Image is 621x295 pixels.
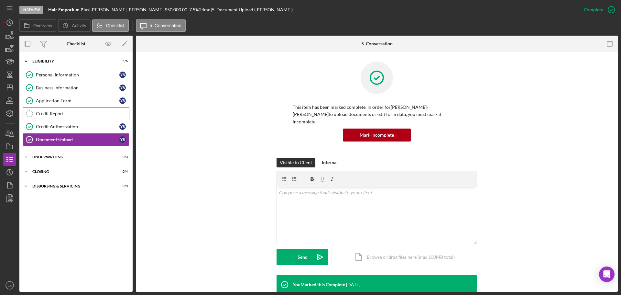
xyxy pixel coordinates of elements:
div: Y B [119,123,126,130]
button: Checklist [92,19,129,32]
div: Business Information [36,85,119,90]
label: Activity [72,23,86,28]
div: Application Form [36,98,119,103]
div: In Review [19,6,43,14]
div: Y B [119,97,126,104]
div: 24 mo [199,7,211,12]
div: 5. Conversation [361,41,393,46]
div: Visible to Client [280,158,312,167]
button: Visible to Client [277,158,315,167]
div: Complete [584,3,603,16]
div: 7.5 % [189,7,199,12]
div: Closing [32,170,112,174]
div: Eligibility [32,59,112,63]
div: Send [298,249,308,265]
a: Document UploadYB [23,133,129,146]
div: $50,000.00 [165,7,189,12]
div: Y B [119,136,126,143]
div: Mark Incomplete [360,129,394,142]
div: Y B [119,85,126,91]
text: CS [7,284,12,287]
a: Business InformationYB [23,81,129,94]
label: Checklist [106,23,125,28]
a: Credit Report [23,107,129,120]
div: Credit Authorization [36,124,119,129]
label: Overview [33,23,52,28]
button: 5. Conversation [136,19,186,32]
a: Personal InformationYB [23,68,129,81]
div: Credit Report [36,111,129,116]
button: Activity [58,19,90,32]
div: 0 / 3 [116,184,128,188]
a: Application FormYB [23,94,129,107]
div: Document Upload [36,137,119,142]
p: This item has been marked complete. In order for [PERSON_NAME]-[PERSON_NAME] to upload documents ... [293,104,461,125]
div: 5 / 6 [116,59,128,63]
b: Hair Emporium Plus [48,7,89,12]
button: Send [277,249,328,265]
div: Internal [322,158,338,167]
div: Disbursing & Servicing [32,184,112,188]
div: Personal Information [36,72,119,77]
div: 0 / 3 [116,155,128,159]
a: Credit AuthorizationYB [23,120,129,133]
div: [PERSON_NAME] [PERSON_NAME] | [91,7,165,12]
div: | [48,7,91,12]
div: You Marked this Complete [293,282,345,287]
div: Underwriting [32,155,112,159]
div: 0 / 4 [116,170,128,174]
button: Mark Incomplete [343,129,411,142]
div: | 5. Document Upload ([PERSON_NAME]) [211,7,293,12]
div: Open Intercom Messenger [599,267,615,282]
label: 5. Conversation [150,23,181,28]
button: CS [3,279,16,292]
button: Internal [319,158,341,167]
button: Complete [577,3,618,16]
button: Overview [19,19,56,32]
div: Checklist [67,41,85,46]
time: 2025-08-26 02:24 [346,282,360,287]
div: Y B [119,72,126,78]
